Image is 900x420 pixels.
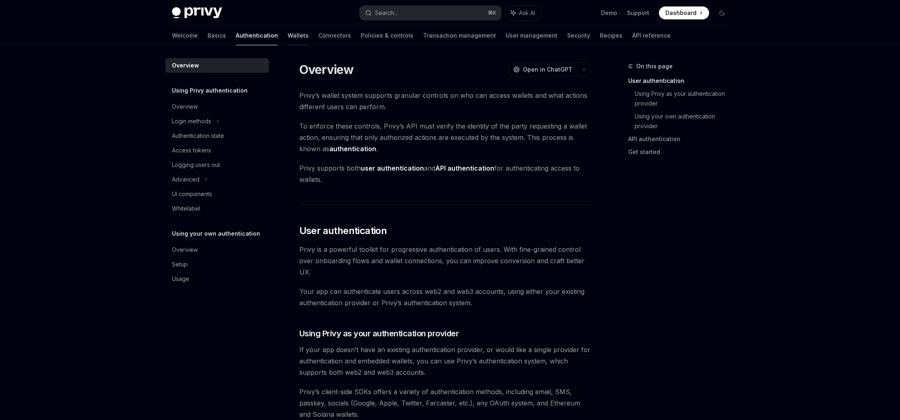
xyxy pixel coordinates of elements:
[329,145,376,153] strong: authentication
[360,6,501,20] button: Search...⌘K
[375,8,398,18] div: Search...
[172,26,198,45] a: Welcome
[172,160,220,170] div: Logging users out
[635,110,735,133] a: Using your own authentication provider
[299,163,591,185] span: Privy supports both and for authenticating access to wallets.
[299,224,387,237] span: User authentication
[628,133,735,146] a: API authentication
[172,260,188,269] div: Setup
[601,9,617,17] a: Demo
[299,90,591,112] span: Privy’s wallet system supports granular controls on who can access wallets and what actions diffe...
[636,61,673,71] span: On this page
[361,26,413,45] a: Policies & controls
[165,158,269,172] a: Logging users out
[318,26,351,45] a: Connectors
[299,286,591,308] span: Your app can authenticate users across web2 and web3 accounts, using either your existing authent...
[523,65,572,74] span: Open in ChatGPT
[165,257,269,272] a: Setup
[299,62,354,77] h1: Overview
[288,26,309,45] a: Wallets
[488,10,496,16] span: ⌘ K
[172,61,199,70] div: Overview
[632,26,671,45] a: API reference
[165,243,269,257] a: Overview
[627,9,649,17] a: Support
[665,9,697,17] span: Dashboard
[299,386,591,420] span: Privy’s client-side SDKs offers a variety of authentication methods, including email, SMS, passke...
[628,74,735,87] a: User authentication
[519,9,535,17] span: Ask AI
[600,26,623,45] a: Recipes
[236,26,278,45] a: Authentication
[165,129,269,143] a: Authentication state
[172,245,198,255] div: Overview
[172,116,211,126] div: Login methods
[172,146,211,155] div: Access tokens
[172,229,260,238] h5: Using your own authentication
[208,26,226,45] a: Basics
[435,164,494,172] strong: API authentication
[172,86,248,95] h5: Using Privy authentication
[165,272,269,286] a: Usage
[172,7,222,19] img: dark logo
[165,58,269,73] a: Overview
[299,120,591,154] span: To enforce these controls, Privy’s API must verify the identity of the party requesting a wallet ...
[716,6,728,19] button: Toggle dark mode
[508,63,577,76] button: Open in ChatGPT
[628,146,735,158] a: Get started
[172,204,200,213] div: Whitelabel
[659,6,709,19] a: Dashboard
[361,164,424,172] strong: user authentication
[172,102,198,112] div: Overview
[172,131,224,141] div: Authentication state
[567,26,590,45] a: Security
[165,143,269,158] a: Access tokens
[172,189,212,199] div: UI components
[165,99,269,114] a: Overview
[506,26,557,45] a: User management
[423,26,496,45] a: Transaction management
[299,328,459,339] span: Using Privy as your authentication provider
[299,344,591,378] span: If your app doesn’t have an existing authentication provider, or would like a single provider for...
[172,274,189,284] div: Usage
[299,244,591,278] span: Privy is a powerful toolkit for progressive authentication of users. With fine-grained control ov...
[165,201,269,216] a: Whitelabel
[172,175,199,184] div: Advanced
[635,87,735,110] a: Using Privy as your authentication provider
[505,6,541,20] button: Ask AI
[165,187,269,201] a: UI components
